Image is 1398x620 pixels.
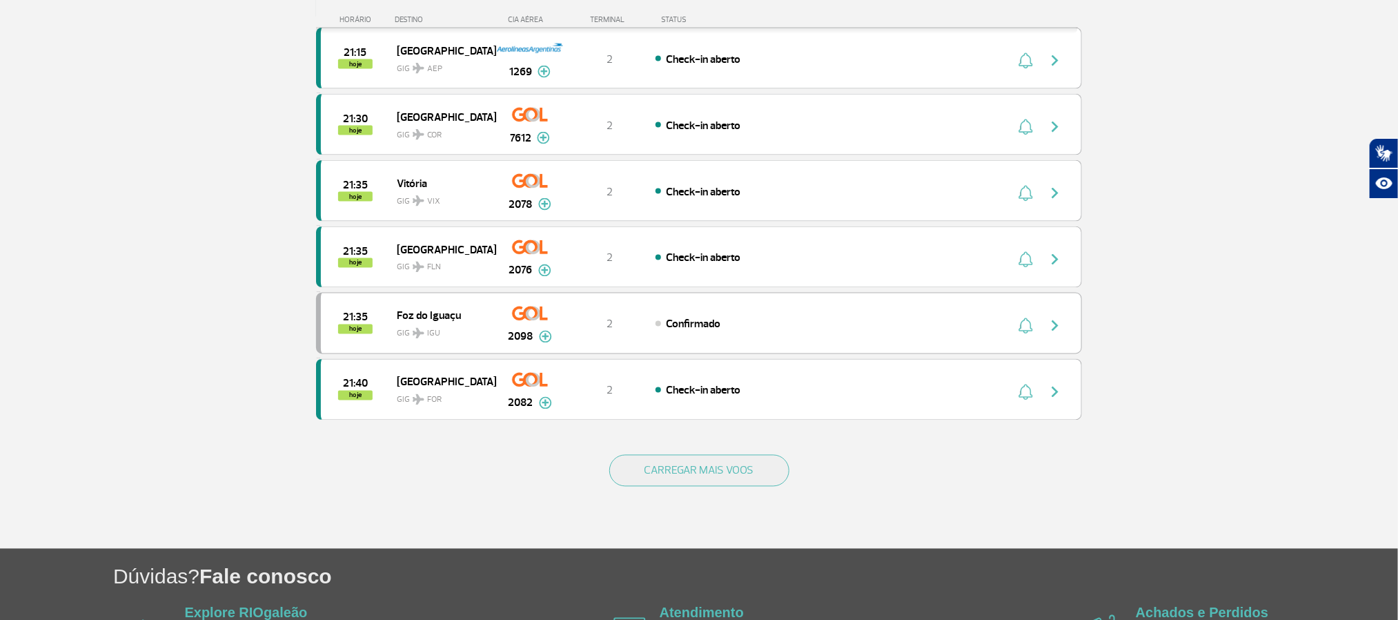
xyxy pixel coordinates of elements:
span: GIG [397,254,485,274]
span: GIG [397,320,485,340]
button: CARREGAR MAIS VOOS [609,455,789,487]
span: 2076 [509,262,533,279]
button: Abrir tradutor de língua de sinais. [1369,138,1398,168]
span: FOR [427,394,442,407]
span: 2025-08-28 21:35:00 [343,313,368,322]
div: STATUS [654,15,767,24]
span: 2 [607,52,613,66]
span: 2 [607,318,613,331]
span: GIG [397,188,485,208]
img: destiny_airplane.svg [413,394,424,405]
span: AEP [427,63,442,75]
span: hoje [338,126,373,135]
div: CIA AÉREA [495,15,564,24]
span: 2078 [509,196,533,213]
span: Check-in aberto [666,119,740,133]
span: 2025-08-28 21:15:00 [344,48,367,57]
span: COR [427,129,442,142]
span: GIG [397,122,485,142]
span: 2 [607,119,613,133]
div: DESTINO [395,15,496,24]
img: sino-painel-voo.svg [1018,251,1033,268]
span: Vitória [397,174,485,192]
span: 2 [607,251,613,265]
span: 2 [607,384,613,398]
img: seta-direita-painel-voo.svg [1047,185,1063,202]
img: mais-info-painel-voo.svg [538,66,551,78]
img: mais-info-painel-voo.svg [539,331,552,343]
img: sino-painel-voo.svg [1018,185,1033,202]
span: [GEOGRAPHIC_DATA] [397,41,485,59]
span: 2025-08-28 21:40:00 [343,379,368,389]
img: destiny_airplane.svg [413,63,424,74]
span: 2025-08-28 21:30:00 [343,114,368,124]
button: Abrir recursos assistivos. [1369,168,1398,199]
img: destiny_airplane.svg [413,328,424,339]
span: [GEOGRAPHIC_DATA] [397,240,485,258]
img: destiny_airplane.svg [413,195,424,206]
img: seta-direita-painel-voo.svg [1047,251,1063,268]
span: VIX [427,195,440,208]
span: hoje [338,324,373,334]
span: GIG [397,387,485,407]
img: sino-painel-voo.svg [1018,119,1033,135]
span: hoje [338,258,373,268]
img: destiny_airplane.svg [413,129,424,140]
img: seta-direita-painel-voo.svg [1047,318,1063,334]
div: HORÁRIO [320,15,395,24]
span: 7612 [510,130,531,146]
img: mais-info-painel-voo.svg [539,397,552,409]
span: hoje [338,391,373,400]
span: 2 [607,185,613,199]
span: Fale conosco [199,565,332,588]
img: sino-painel-voo.svg [1018,384,1033,400]
span: Foz do Iguaçu [397,307,485,324]
img: seta-direita-painel-voo.svg [1047,119,1063,135]
span: Check-in aberto [666,384,740,398]
span: 2025-08-28 21:35:00 [343,180,368,190]
img: mais-info-painel-voo.svg [538,264,551,277]
span: 2025-08-28 21:35:00 [343,246,368,256]
span: GIG [397,55,485,75]
img: mais-info-painel-voo.svg [538,198,551,211]
div: Plugin de acessibilidade da Hand Talk. [1369,138,1398,199]
span: 2082 [509,395,533,411]
span: [GEOGRAPHIC_DATA] [397,373,485,391]
img: destiny_airplane.svg [413,262,424,273]
span: Check-in aberto [666,52,740,66]
span: Confirmado [666,318,720,331]
img: sino-painel-voo.svg [1018,318,1033,334]
img: seta-direita-painel-voo.svg [1047,52,1063,69]
img: sino-painel-voo.svg [1018,52,1033,69]
span: 1269 [509,64,532,80]
span: 2098 [509,329,533,345]
span: FLN [427,262,441,274]
span: [GEOGRAPHIC_DATA] [397,108,485,126]
span: Check-in aberto [666,185,740,199]
span: Check-in aberto [666,251,740,265]
h1: Dúvidas? [113,563,1398,591]
span: IGU [427,328,440,340]
span: hoje [338,192,373,202]
img: seta-direita-painel-voo.svg [1047,384,1063,400]
span: hoje [338,59,373,69]
div: TERMINAL [564,15,654,24]
img: mais-info-painel-voo.svg [537,132,550,144]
